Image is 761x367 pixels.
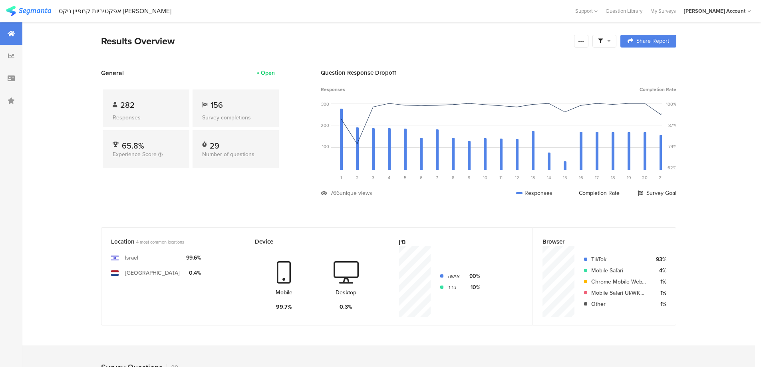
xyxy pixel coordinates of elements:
div: Open [261,69,275,77]
div: Mobile Safari [591,266,646,275]
span: 10 [483,175,487,181]
span: 8 [452,175,454,181]
span: 65.8% [122,140,144,152]
span: 17 [595,175,599,181]
div: Survey completions [202,113,269,122]
div: 74% [668,143,676,150]
div: 99.6% [186,254,201,262]
span: General [101,68,124,77]
span: 13 [531,175,535,181]
div: 62% [668,165,676,171]
div: Mobile [276,288,292,297]
span: 156 [211,99,223,111]
div: | [54,6,56,16]
div: Results Overview [101,34,570,48]
div: Support [575,5,598,17]
span: 19 [627,175,631,181]
span: Experience Score [113,150,157,159]
div: TikTok [591,255,646,264]
a: Question Library [602,7,646,15]
div: Browser [542,237,653,246]
div: [PERSON_NAME] Account [684,7,745,15]
span: 14 [547,175,551,181]
div: 93% [652,255,666,264]
div: 766 [330,189,340,197]
span: Responses [321,86,345,93]
div: Chrome Mobile WebView [591,278,646,286]
span: Number of questions [202,150,254,159]
div: 99.7% [276,303,292,311]
div: 29 [210,140,219,148]
div: מין [399,237,510,246]
span: Share Report [636,38,669,44]
span: 4 most common locations [136,239,184,245]
div: 100% [666,101,676,107]
a: My Surveys [646,7,680,15]
div: 90% [466,272,480,280]
span: 2 [356,175,359,181]
span: 5 [404,175,407,181]
div: 4% [652,266,666,275]
span: 18 [611,175,615,181]
div: 1% [652,300,666,308]
div: 300 [321,101,329,107]
div: אישה [447,272,460,280]
span: 21 [659,175,663,181]
div: Desktop [336,288,356,297]
div: 0.3% [340,303,352,311]
div: Question Response Dropoff [321,68,676,77]
span: 7 [436,175,438,181]
span: 1 [340,175,342,181]
span: 9 [468,175,471,181]
div: 200 [321,122,329,129]
div: Responses [516,189,552,197]
div: גבר [447,283,460,292]
div: Mobile Safari UI/WKWebView [591,289,646,297]
div: 1% [652,289,666,297]
div: Responses [113,113,180,122]
div: Location [111,237,222,246]
div: [GEOGRAPHIC_DATA] [125,269,180,277]
div: Other [591,300,646,308]
span: 12 [515,175,519,181]
div: Completion Rate [570,189,620,197]
div: Israel [125,254,138,262]
div: 87% [668,122,676,129]
div: Survey Goal [638,189,676,197]
div: 1% [652,278,666,286]
div: אפקטיביות קמפיין ניקס [PERSON_NAME] [59,7,171,15]
span: 15 [563,175,567,181]
span: 16 [579,175,583,181]
span: 282 [120,99,135,111]
span: 4 [388,175,390,181]
div: Device [255,237,366,246]
div: 100 [322,143,329,150]
span: 6 [420,175,423,181]
div: 10% [466,283,480,292]
img: segmanta logo [6,6,51,16]
span: Completion Rate [640,86,676,93]
span: 11 [499,175,503,181]
span: 20 [642,175,648,181]
span: 3 [372,175,374,181]
div: 0.4% [186,269,201,277]
div: unique views [340,189,372,197]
